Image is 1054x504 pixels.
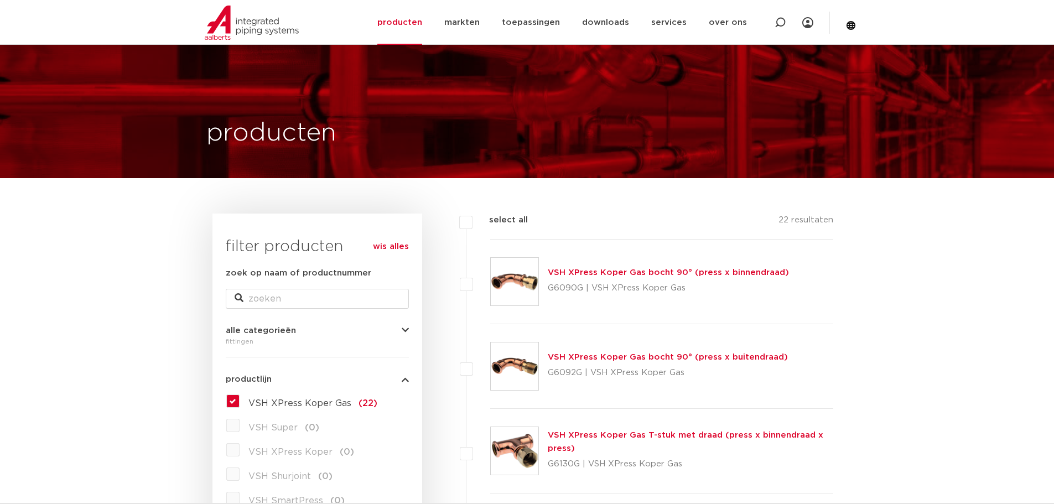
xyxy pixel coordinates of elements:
[373,240,409,253] a: wis alles
[473,214,528,227] label: select all
[548,364,788,382] p: G6092G | VSH XPress Koper Gas
[548,268,789,277] a: VSH XPress Koper Gas bocht 90° (press x binnendraad)
[248,423,298,432] span: VSH Super
[248,448,333,456] span: VSH XPress Koper
[226,326,296,335] span: alle categorieën
[226,375,272,383] span: productlijn
[340,448,354,456] span: (0)
[548,431,823,453] a: VSH XPress Koper Gas T-stuk met draad (press x binnendraad x press)
[206,116,336,151] h1: producten
[305,423,319,432] span: (0)
[226,289,409,309] input: zoeken
[548,353,788,361] a: VSH XPress Koper Gas bocht 90° (press x buitendraad)
[226,375,409,383] button: productlijn
[248,399,351,408] span: VSH XPress Koper Gas
[548,455,834,473] p: G6130G | VSH XPress Koper Gas
[778,214,833,231] p: 22 resultaten
[248,472,311,481] span: VSH Shurjoint
[491,342,538,390] img: Thumbnail for VSH XPress Koper Gas bocht 90° (press x buitendraad)
[548,279,789,297] p: G6090G | VSH XPress Koper Gas
[318,472,333,481] span: (0)
[226,236,409,258] h3: filter producten
[226,335,409,348] div: fittingen
[491,427,538,475] img: Thumbnail for VSH XPress Koper Gas T-stuk met draad (press x binnendraad x press)
[226,326,409,335] button: alle categorieën
[226,267,371,280] label: zoek op naam of productnummer
[359,399,377,408] span: (22)
[491,258,538,305] img: Thumbnail for VSH XPress Koper Gas bocht 90° (press x binnendraad)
